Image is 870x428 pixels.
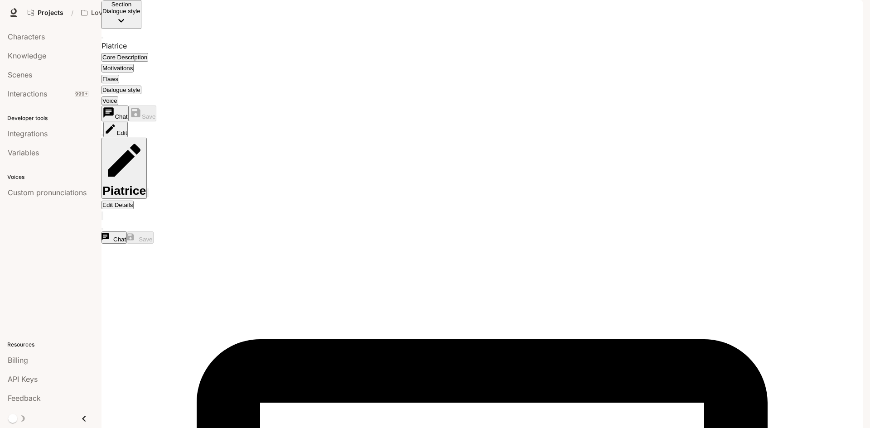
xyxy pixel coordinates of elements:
[101,75,119,83] button: Flaws
[102,8,140,14] p: Dialogue style
[38,9,63,17] span: Projects
[91,9,136,17] p: Love Bird Cam
[101,53,148,62] button: Core Description
[24,4,68,22] a: Go to projects
[101,64,134,72] button: Motivations
[101,86,141,94] button: Dialogue style
[101,96,118,105] button: Voice
[68,8,77,18] div: /
[111,1,131,8] span: Section
[77,4,150,22] button: Open workspace menu
[101,37,103,38] button: Open character avatar dialog
[101,41,127,50] a: Piatrice
[129,106,157,121] button: Save
[101,106,129,121] button: Chat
